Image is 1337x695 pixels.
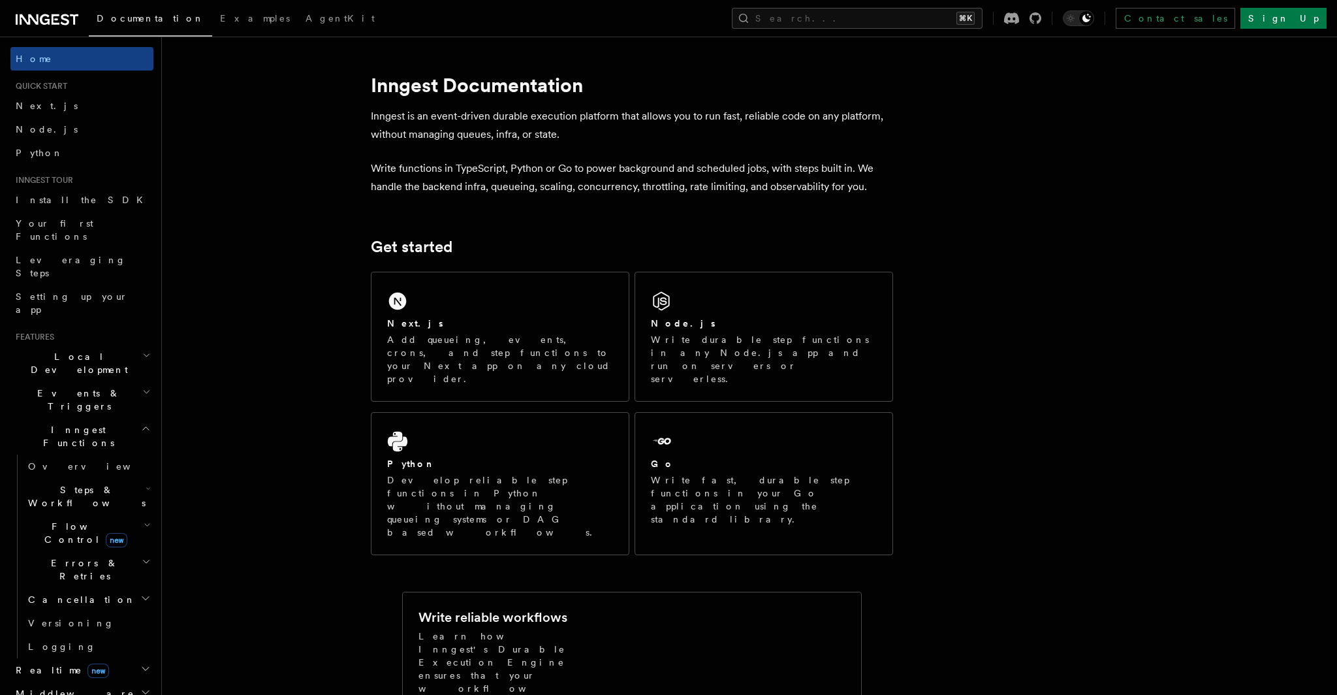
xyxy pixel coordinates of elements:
p: Write durable step functions in any Node.js app and run on servers or serverless. [651,333,877,385]
a: PythonDevelop reliable step functions in Python without managing queueing systems or DAG based wo... [371,412,629,555]
a: Next.jsAdd queueing, events, crons, and step functions to your Next app on any cloud provider. [371,272,629,402]
span: Steps & Workflows [23,483,146,509]
span: Inngest Functions [10,423,141,449]
span: Next.js [16,101,78,111]
span: Features [10,332,54,342]
button: Cancellation [23,588,153,611]
a: Node.jsWrite durable step functions in any Node.js app and run on servers or serverless. [635,272,893,402]
a: Examples [212,4,298,35]
h2: Go [651,457,674,470]
span: Realtime [10,664,109,677]
span: Install the SDK [16,195,151,205]
span: Python [16,148,63,158]
a: Get started [371,238,452,256]
h1: Inngest Documentation [371,73,893,97]
a: Logging [23,635,153,658]
span: Flow Control [23,520,144,546]
button: Flow Controlnew [23,515,153,551]
button: Inngest Functions [10,418,153,455]
a: Your first Functions [10,212,153,248]
span: Documentation [97,13,204,24]
a: Documentation [89,4,212,37]
span: Node.js [16,124,78,135]
a: Node.js [10,118,153,141]
span: Quick start [10,81,67,91]
h2: Write reliable workflows [418,608,567,626]
span: Cancellation [23,593,136,606]
span: new [106,533,127,547]
a: Overview [23,455,153,478]
a: Versioning [23,611,153,635]
p: Develop reliable step functions in Python without managing queueing systems or DAG based workflows. [387,474,613,539]
a: Leveraging Steps [10,248,153,285]
span: AgentKit [306,13,375,24]
span: Overview [28,461,163,472]
span: Errors & Retries [23,557,142,583]
span: new [87,664,109,678]
a: Contact sales [1116,8,1235,29]
span: Logging [28,641,96,652]
button: Toggle dark mode [1063,10,1094,26]
a: Install the SDK [10,188,153,212]
a: Python [10,141,153,165]
a: Setting up your app [10,285,153,321]
a: Home [10,47,153,71]
button: Errors & Retries [23,551,153,588]
span: Versioning [28,618,114,628]
a: Next.js [10,94,153,118]
div: Inngest Functions [10,455,153,658]
kbd: ⌘K [956,12,975,25]
span: Your first Functions [16,218,93,242]
button: Realtimenew [10,658,153,682]
span: Leveraging Steps [16,255,126,278]
a: GoWrite fast, durable step functions in your Go application using the standard library. [635,412,893,555]
h2: Node.js [651,317,716,330]
p: Inngest is an event-driven durable execution platform that allows you to run fast, reliable code ... [371,107,893,144]
span: Inngest tour [10,175,73,186]
span: Local Development [10,350,142,376]
h2: Next.js [387,317,443,330]
span: Setting up your app [16,291,128,315]
button: Steps & Workflows [23,478,153,515]
button: Search...⌘K [732,8,983,29]
button: Local Development [10,345,153,381]
a: Sign Up [1240,8,1327,29]
span: Events & Triggers [10,387,142,413]
p: Add queueing, events, crons, and step functions to your Next app on any cloud provider. [387,333,613,385]
button: Events & Triggers [10,381,153,418]
span: Examples [220,13,290,24]
a: AgentKit [298,4,383,35]
p: Write fast, durable step functions in your Go application using the standard library. [651,474,877,526]
h2: Python [387,457,435,470]
span: Home [16,52,52,65]
p: Write functions in TypeScript, Python or Go to power background and scheduled jobs, with steps bu... [371,159,893,196]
